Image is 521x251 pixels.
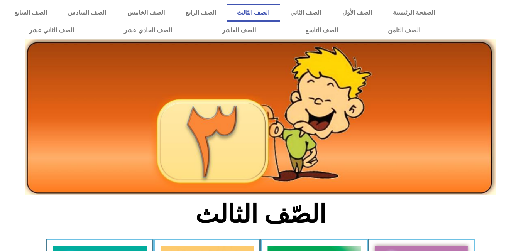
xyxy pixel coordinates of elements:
a: الصف الحادي عشر [99,22,197,39]
a: الصف الرابع [175,4,227,22]
a: الصف التاسع [281,22,363,39]
a: الصف الثاني عشر [4,22,99,39]
a: الصف السادس [58,4,117,22]
a: الصف الأول [332,4,382,22]
a: الصف السابع [4,4,58,22]
a: الصفحة الرئيسية [382,4,445,22]
a: الصف العاشر [197,22,281,39]
a: الصف الثاني [280,4,332,22]
h2: الصّف الثالث [133,199,388,229]
a: الصف الخامس [117,4,175,22]
a: الصف الثالث [227,4,280,22]
a: الصف الثامن [363,22,445,39]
